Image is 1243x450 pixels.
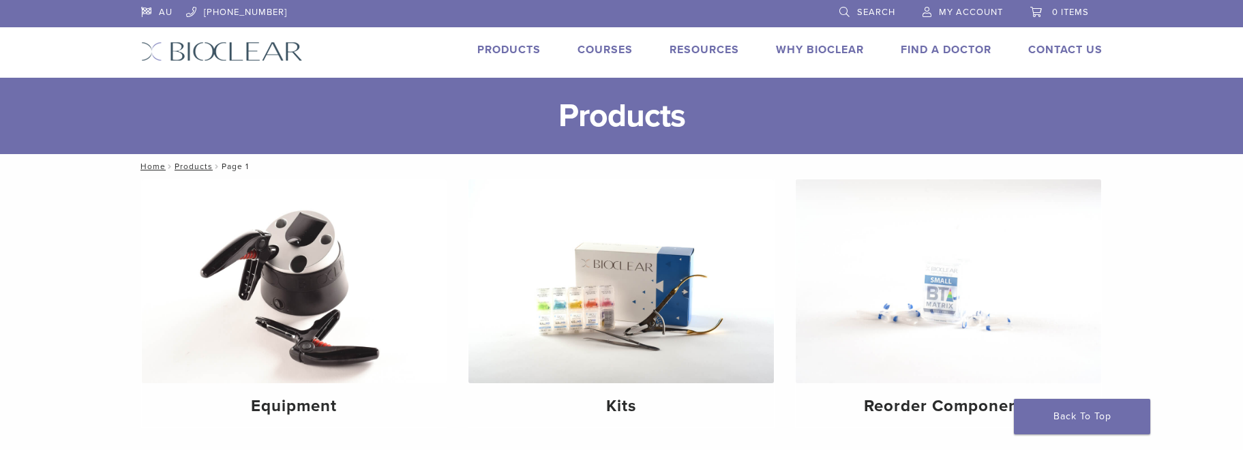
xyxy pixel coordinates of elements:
[468,179,774,383] img: Kits
[578,43,633,57] a: Courses
[1052,7,1089,18] span: 0 items
[939,7,1003,18] span: My Account
[468,179,774,427] a: Kits
[175,162,213,171] a: Products
[901,43,991,57] a: Find A Doctor
[670,43,739,57] a: Resources
[166,163,175,170] span: /
[477,43,541,57] a: Products
[796,179,1101,383] img: Reorder Components
[213,163,222,170] span: /
[153,394,436,419] h4: Equipment
[1028,43,1103,57] a: Contact Us
[136,162,166,171] a: Home
[479,394,763,419] h4: Kits
[142,179,447,427] a: Equipment
[776,43,864,57] a: Why Bioclear
[1014,399,1150,434] a: Back To Top
[857,7,895,18] span: Search
[141,42,303,61] img: Bioclear
[807,394,1090,419] h4: Reorder Components
[131,154,1113,179] nav: Page 1
[142,179,447,383] img: Equipment
[796,179,1101,427] a: Reorder Components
